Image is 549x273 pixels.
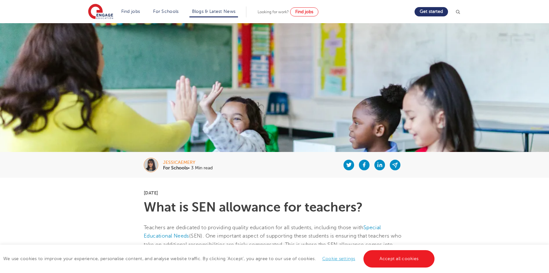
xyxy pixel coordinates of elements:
a: Blogs & Latest News [192,9,236,14]
span: Find jobs [295,9,313,14]
b: For Schools [163,165,188,170]
a: Get started [415,7,448,16]
span: Looking for work? [258,10,289,14]
span: Teachers are dedicated to providing quality education for all students, including those with [144,225,363,231]
span: (SEN). One important aspect of supporting these students is ensuring that teachers who take on ad... [144,233,401,256]
a: Find jobs [121,9,140,14]
h1: What is SEN allowance for teachers? [144,201,405,214]
p: • 3 Min read [163,166,213,170]
div: jessicaemery [163,160,213,165]
a: Find jobs [290,7,318,16]
img: Engage Education [88,4,113,20]
span: We use cookies to improve your experience, personalise content, and analyse website traffic. By c... [3,256,436,261]
a: For Schools [153,9,178,14]
p: [DATE] [144,191,405,195]
a: Accept all cookies [363,250,435,268]
a: Cookie settings [322,256,355,261]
